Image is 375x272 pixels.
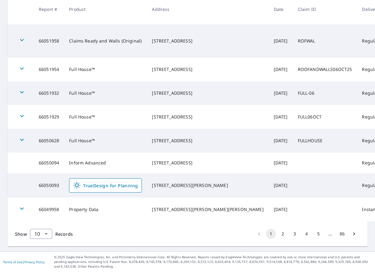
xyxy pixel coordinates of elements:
[152,90,263,96] div: [STREET_ADDRESS]
[269,173,293,198] td: [DATE]
[152,138,263,144] div: [STREET_ADDRESS]
[152,114,263,120] div: [STREET_ADDRESS]
[269,198,293,221] td: [DATE]
[34,81,64,105] td: 66051932
[64,81,147,105] td: Full House™
[253,229,360,239] nav: pagination navigation
[34,58,64,81] td: 66051954
[302,229,312,239] button: Go to page 4
[269,81,293,105] td: [DATE]
[349,229,359,239] button: Go to next page
[3,260,22,264] a: Terms of Use
[152,66,263,73] div: [STREET_ADDRESS]
[34,129,64,153] td: 66050628
[54,255,372,269] p: © 2025 Eagle View Technologies, Inc. and Pictometry International Corp. All Rights Reserved. Repo...
[269,153,293,173] td: [DATE]
[24,260,45,264] a: Privacy Policy
[64,105,147,129] td: Full House™
[152,206,263,213] div: [STREET_ADDRESS][PERSON_NAME][PERSON_NAME]
[73,182,138,189] span: TrueDesign for Planning
[64,129,147,153] td: Full House™
[290,229,300,239] button: Go to page 3
[15,231,27,237] span: Show
[269,58,293,81] td: [DATE]
[269,24,293,58] td: [DATE]
[34,105,64,129] td: 66051929
[152,160,263,166] div: [STREET_ADDRESS]
[34,153,64,173] td: 66050094
[269,105,293,129] td: [DATE]
[269,129,293,153] td: [DATE]
[30,229,52,239] div: Show 10 records
[337,229,347,239] button: Go to page 86
[278,229,288,239] button: Go to page 2
[69,178,142,193] a: TrueDesign for Planning
[293,81,357,105] td: FULL-06
[64,198,147,221] td: Property Data
[3,260,45,264] p: |
[313,229,323,239] button: Go to page 5
[152,182,263,189] div: [STREET_ADDRESS][PERSON_NAME]
[325,231,335,237] div: …
[34,173,64,198] td: 66050093
[293,24,357,58] td: ROFWAL
[30,225,52,243] div: 10
[266,229,276,239] button: page 1
[55,231,73,237] span: Records
[293,129,357,153] td: FULLHOUSE
[64,153,147,173] td: Inform Advanced
[152,38,263,44] div: [STREET_ADDRESS]
[293,105,357,129] td: FULL06OCT
[64,58,147,81] td: Full House™
[64,24,147,58] td: Claims Ready and Walls (Original)
[293,58,357,81] td: ROOFANDWALLS06OCT25
[34,198,64,221] td: 66049958
[34,24,64,58] td: 66051958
